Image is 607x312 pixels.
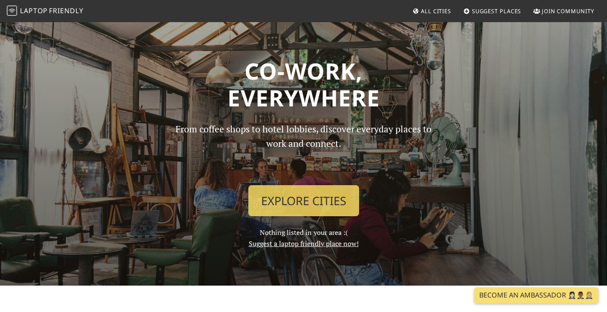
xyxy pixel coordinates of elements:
span: Join Community [542,7,594,15]
h1: Co-work, Everywhere [28,57,580,112]
div: Nothing listed in your area :( [163,122,444,249]
span: Suggest Places [472,7,521,15]
a: LaptopFriendly LaptopFriendly [7,4,83,19]
a: Become an Ambassador 🤵🏻‍♀️🤵🏾‍♂️🤵🏼‍♀️ [474,287,598,303]
a: All Cities [409,3,455,19]
span: Laptop [20,6,48,15]
a: Suggest Places [460,3,525,19]
span: Friendly [49,6,83,15]
p: From coffee shops to hotel lobbies, discover everyday places to work and connect. [168,122,439,178]
a: Explore Cities [248,185,359,217]
span: All Cities [421,7,451,15]
img: LaptopFriendly [7,6,17,16]
a: Join Community [530,3,598,19]
a: Suggest a laptop friendly place now! [249,239,359,248]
